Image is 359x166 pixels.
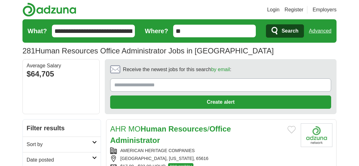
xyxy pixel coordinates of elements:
[22,3,76,17] img: Adzuna logo
[309,25,331,37] a: Advanced
[27,68,96,80] div: $64,705
[23,120,101,137] h2: Filter results
[287,126,296,133] button: Add to favorite jobs
[110,125,231,144] a: AHR MOHuman Resources/Office Administrator
[281,25,298,37] span: Search
[27,141,92,148] h2: Sort by
[266,24,304,38] button: Search
[22,46,274,55] h1: Human Resources Office Administrator Jobs in [GEOGRAPHIC_DATA]
[22,45,35,57] span: 281
[23,137,101,152] a: Sort by
[27,63,96,68] div: Average Salary
[141,125,166,133] strong: Human
[28,26,47,36] label: What?
[168,125,207,133] strong: Resources
[110,136,160,144] strong: Administrator
[27,156,92,164] h2: Date posted
[301,123,332,147] img: Company logo
[211,67,230,72] a: by email
[145,26,168,36] label: Where?
[312,6,337,14] a: Employers
[123,66,231,73] span: Receive the newest jobs for this search :
[110,95,331,109] button: Create alert
[209,125,231,133] strong: Office
[110,155,296,162] div: [GEOGRAPHIC_DATA], [US_STATE], 65616
[110,147,296,154] div: AMERICAN HERITAGE COMPANIES
[285,6,304,14] a: Register
[267,6,280,14] a: Login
